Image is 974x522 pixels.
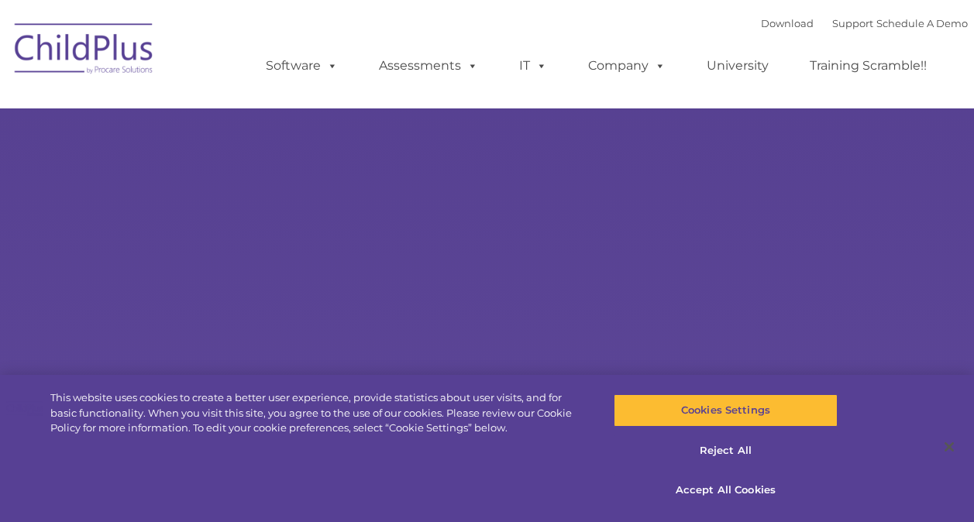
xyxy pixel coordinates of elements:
a: Training Scramble!! [794,50,942,81]
a: University [691,50,784,81]
a: IT [504,50,563,81]
button: Accept All Cookies [614,474,838,507]
div: This website uses cookies to create a better user experience, provide statistics about user visit... [50,390,584,436]
a: Assessments [363,50,494,81]
img: ChildPlus by Procare Solutions [7,12,162,90]
a: Download [761,17,814,29]
button: Reject All [614,434,838,467]
button: Cookies Settings [614,394,838,427]
font: | [761,17,968,29]
button: Close [932,430,966,464]
a: Support [832,17,873,29]
a: Software [250,50,353,81]
a: Schedule A Demo [876,17,968,29]
a: Company [573,50,681,81]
